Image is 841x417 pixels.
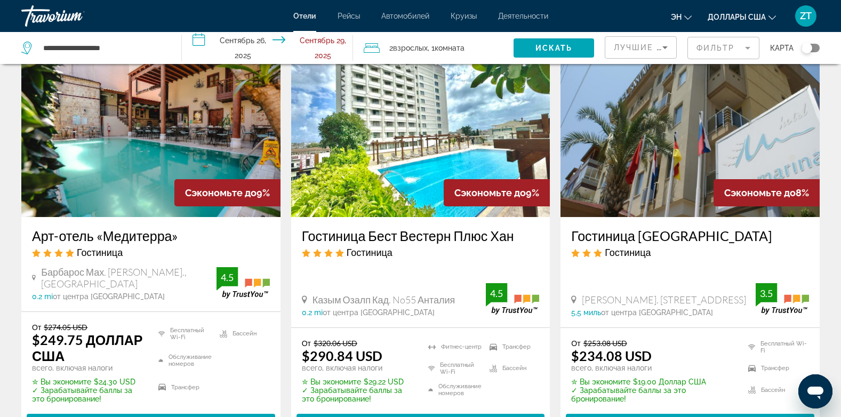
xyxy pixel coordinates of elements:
div: 4.5 [217,271,238,284]
span: От [302,339,311,348]
button: Дата заезда: Sep 26, 2025 Дата выезда: Sep 29, 2025 [182,32,353,64]
span: Карта [770,41,794,55]
font: 2 [389,44,393,52]
button: Пользовательское меню [792,5,820,27]
del: $320.06 USD [314,339,357,348]
span: От [571,339,580,348]
div: 8% [714,179,820,206]
ins: $234.08 USD [571,348,652,364]
mat-select: Сортировать по [614,41,668,54]
div: 3.5 [756,287,777,300]
span: [PERSON_NAME]. [STREET_ADDRESS] [582,294,746,306]
a: Гостиница Бест Вестерн Плюс Хан [302,228,540,244]
span: ZT [800,11,812,21]
font: Бассейн [502,365,526,372]
img: Изображение отеля [560,46,820,217]
span: Гостиница [605,246,651,258]
span: Барбарос Мах. [PERSON_NAME]., [GEOGRAPHIC_DATA] [41,266,216,290]
font: Обслуживание номеров [169,354,214,367]
del: $274.05 USD [44,323,87,332]
a: Рейсы [338,12,360,20]
span: Казым Озалп Кад. No55 Анталия [313,294,455,306]
span: 0.2 mi [32,292,53,301]
div: 4.5 [486,287,507,300]
p: всего, включая налоги [571,364,735,372]
font: , 1 [428,44,435,52]
button: Фильтр [687,36,759,60]
font: Бассейн [761,387,785,394]
div: Отель 4 звезды [302,246,540,258]
ins: $249.75 ДОЛЛАР США [32,332,142,364]
a: Круизы [451,12,477,20]
span: от центра [GEOGRAPHIC_DATA] [601,308,713,317]
font: Обслуживание номеров [438,383,484,397]
p: всего, включая налоги [32,364,145,372]
iframe: Кнопка запуска окна обмена сообщениями [798,374,832,408]
p: ✓ Зарабатывайте баллы за это бронирование! [571,386,735,403]
a: Арт-отель «Медитерра» [32,228,270,244]
span: 0.2 mi [302,308,323,317]
span: Сэкономьте до [454,187,526,198]
span: Комната [435,44,464,52]
font: Бесплатный Wi-Fi [170,327,214,341]
font: Трансфер [761,365,789,372]
font: Фитнес-центр [441,343,482,350]
a: Автомобилей [381,12,429,20]
button: Переключить карту [794,43,820,53]
img: Изображение отеля [21,46,281,217]
a: Травориум [21,2,128,30]
span: от центра [GEOGRAPHIC_DATA] [323,308,435,317]
span: Лучшие предложения [614,43,727,52]
del: $253.08 USD [583,339,627,348]
span: от центра [GEOGRAPHIC_DATA] [53,292,165,301]
span: Гостиница [347,246,393,258]
p: ✓ Зарабатывайте баллы за это бронирование! [32,386,145,403]
span: Искать [535,44,573,52]
ins: $290.84 USD [302,348,382,364]
font: $19.00 Доллар США [633,378,706,386]
span: Сэкономьте до [185,187,257,198]
div: 9% [444,179,550,206]
div: Отель 3 звезды [571,246,809,258]
span: Взрослых [393,44,428,52]
button: Путешественники: 2 взрослых, 0 детей [353,32,514,64]
span: ✮ Вы экономите [302,378,361,386]
button: Искать [514,38,594,58]
button: Изменить валюту [708,9,776,25]
img: Изображение отеля [291,46,550,217]
img: trustyou-badge.svg [486,283,539,315]
button: Изменение языка [671,9,692,25]
span: эн [671,13,682,21]
font: Бесплатный Wi-Fi [760,340,809,354]
p: ✓ Зарабатывайте баллы за это бронирование! [302,386,415,403]
font: Трансфер [502,343,531,350]
div: Отель 4 звезды [32,246,270,258]
font: $29.22 USD [364,378,404,386]
a: Деятельности [498,12,548,20]
p: всего, включая налоги [302,364,415,372]
font: $24.30 USD [94,378,135,386]
span: Отели [293,12,316,20]
span: Доллары США [708,13,766,21]
span: От [32,323,41,332]
span: Гостиница [77,246,123,258]
span: 5,5 миль [571,308,601,317]
font: Трансфер [171,384,199,391]
img: trustyou-badge.svg [217,267,270,299]
span: Сэкономьте до [724,187,796,198]
font: Бесплатный Wi-Fi [440,362,484,375]
span: ✮ Вы экономите [32,378,91,386]
a: Гостиница [GEOGRAPHIC_DATA] [571,228,809,244]
span: ✮ Вы экономите [571,378,630,386]
font: Бассейн [233,330,257,337]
